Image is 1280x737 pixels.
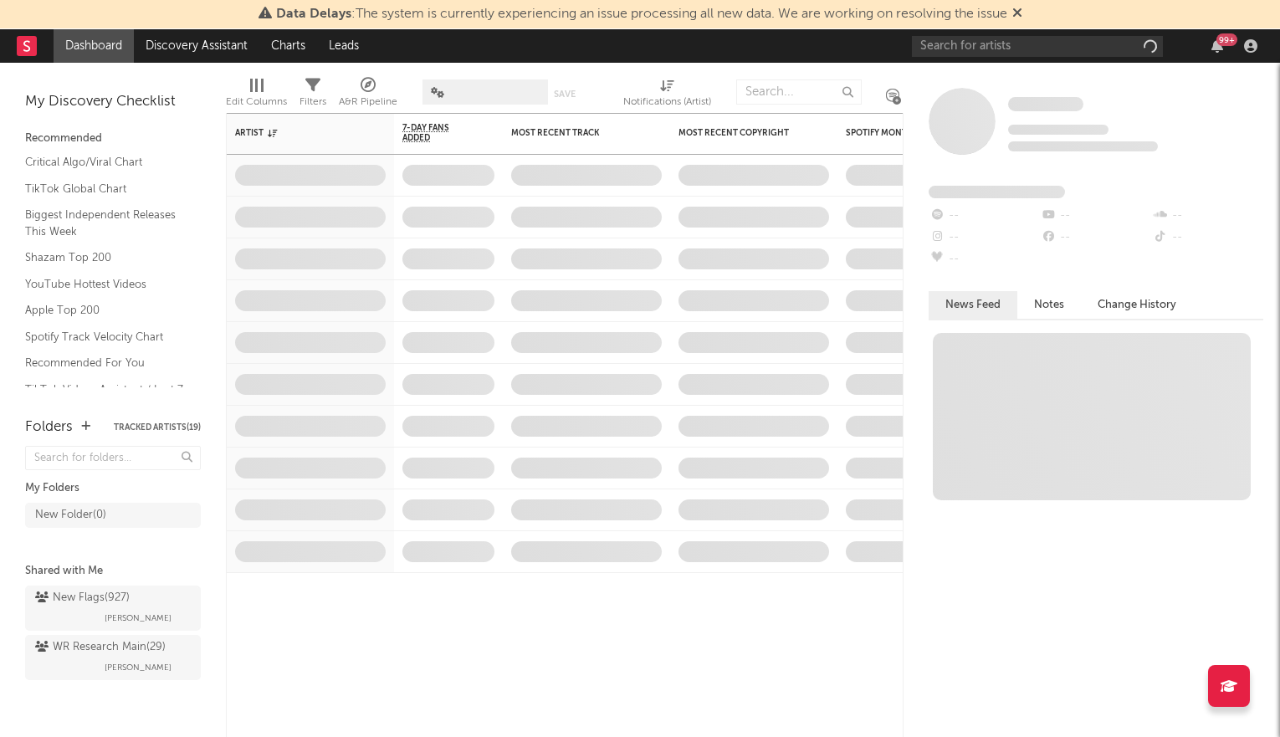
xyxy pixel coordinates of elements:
[25,275,184,294] a: YouTube Hottest Videos
[1008,125,1108,135] span: Tracking Since: [DATE]
[1012,8,1022,21] span: Dismiss
[25,635,201,680] a: WR Research Main(29)[PERSON_NAME]
[25,301,184,320] a: Apple Top 200
[929,248,1040,270] div: --
[35,505,106,525] div: New Folder ( 0 )
[25,503,201,528] a: New Folder(0)
[929,227,1040,248] div: --
[1152,227,1263,248] div: --
[134,29,259,63] a: Discovery Assistant
[846,128,971,138] div: Spotify Monthly Listeners
[1008,96,1083,113] a: Some Artist
[25,354,184,372] a: Recommended For You
[259,29,317,63] a: Charts
[226,92,287,112] div: Edit Columns
[35,637,166,658] div: WR Research Main ( 29 )
[25,92,201,112] div: My Discovery Checklist
[1017,291,1081,319] button: Notes
[929,186,1065,198] span: Fans Added by Platform
[276,8,1007,21] span: : The system is currently experiencing an issue processing all new data. We are working on resolv...
[402,123,469,143] span: 7-Day Fans Added
[25,446,201,470] input: Search for folders...
[1211,39,1223,53] button: 99+
[623,71,711,120] div: Notifications (Artist)
[114,423,201,432] button: Tracked Artists(19)
[54,29,134,63] a: Dashboard
[25,206,184,240] a: Biggest Independent Releases This Week
[105,658,172,678] span: [PERSON_NAME]
[25,248,184,267] a: Shazam Top 200
[623,92,711,112] div: Notifications (Artist)
[929,205,1040,227] div: --
[235,128,361,138] div: Artist
[35,588,130,608] div: New Flags ( 927 )
[912,36,1163,57] input: Search for artists
[276,8,351,21] span: Data Delays
[226,71,287,120] div: Edit Columns
[678,128,804,138] div: Most Recent Copyright
[554,90,576,99] button: Save
[929,291,1017,319] button: News Feed
[25,561,201,581] div: Shared with Me
[736,79,862,105] input: Search...
[300,92,326,112] div: Filters
[339,71,397,120] div: A&R Pipeline
[25,417,73,438] div: Folders
[1040,205,1151,227] div: --
[1152,205,1263,227] div: --
[25,381,184,415] a: TikTok Videos Assistant / Last 7 Days - Top
[1216,33,1237,46] div: 99 +
[1008,141,1158,151] span: 0 fans last week
[1008,97,1083,111] span: Some Artist
[339,92,397,112] div: A&R Pipeline
[1081,291,1193,319] button: Change History
[25,586,201,631] a: New Flags(927)[PERSON_NAME]
[511,128,637,138] div: Most Recent Track
[317,29,371,63] a: Leads
[25,153,184,171] a: Critical Algo/Viral Chart
[25,479,201,499] div: My Folders
[300,71,326,120] div: Filters
[25,129,201,149] div: Recommended
[25,180,184,198] a: TikTok Global Chart
[1040,227,1151,248] div: --
[25,328,184,346] a: Spotify Track Velocity Chart
[105,608,172,628] span: [PERSON_NAME]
